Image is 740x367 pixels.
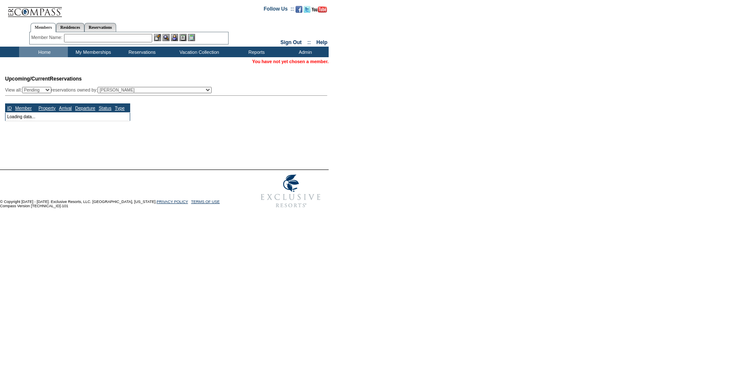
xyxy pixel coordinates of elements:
img: Follow us on Twitter [304,6,310,13]
td: Follow Us :: [264,5,294,15]
a: Property [39,106,56,111]
a: Follow us on Twitter [304,8,310,14]
span: You have not yet chosen a member. [252,59,329,64]
a: Sign Out [280,39,302,45]
span: Reservations [5,76,82,82]
td: Reports [231,47,280,57]
a: Become our fan on Facebook [296,8,302,14]
a: PRIVACY POLICY [156,200,188,204]
td: Admin [280,47,329,57]
a: Departure [75,106,95,111]
a: Status [99,106,112,111]
td: Reservations [117,47,165,57]
img: Exclusive Resorts [253,170,329,212]
img: Impersonate [171,34,178,41]
img: Become our fan on Facebook [296,6,302,13]
a: TERMS OF USE [191,200,220,204]
td: Loading data... [6,112,130,121]
div: Member Name: [31,34,64,41]
span: Upcoming/Current [5,76,50,82]
a: Arrival [59,106,72,111]
span: :: [307,39,311,45]
img: b_calculator.gif [188,34,195,41]
a: Members [31,23,56,32]
td: Vacation Collection [165,47,231,57]
img: View [162,34,170,41]
a: Type [115,106,125,111]
td: My Memberships [68,47,117,57]
a: Member [15,106,32,111]
div: View all: reservations owned by: [5,87,215,93]
td: Home [19,47,68,57]
img: b_edit.gif [154,34,161,41]
a: Reservations [84,23,116,32]
img: Reservations [179,34,187,41]
a: Residences [56,23,84,32]
a: Subscribe to our YouTube Channel [312,8,327,14]
a: Help [316,39,327,45]
a: ID [7,106,12,111]
img: Subscribe to our YouTube Channel [312,6,327,13]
